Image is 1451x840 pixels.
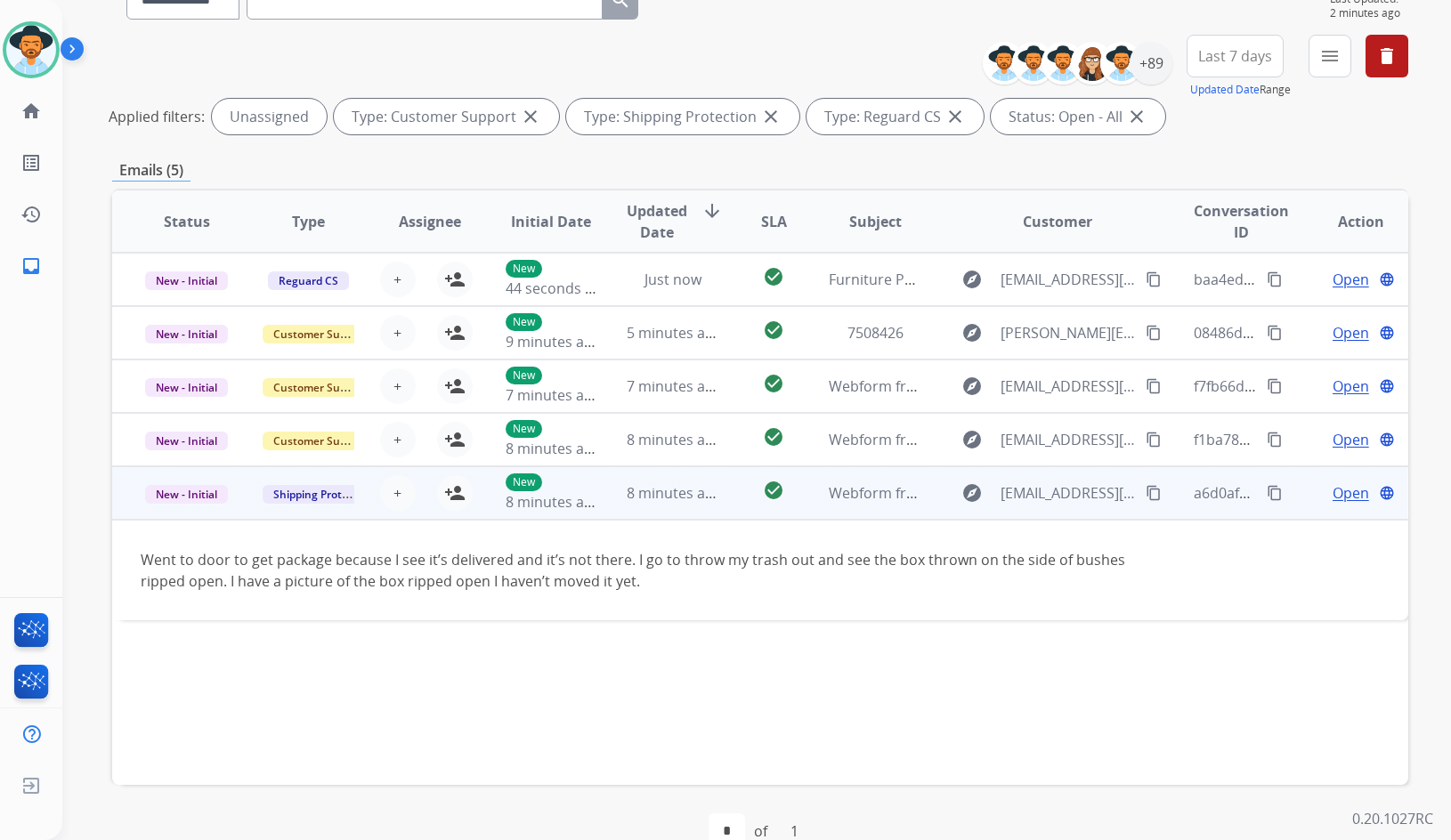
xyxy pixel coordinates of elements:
mat-icon: check_circle [763,373,784,394]
button: + [380,368,416,404]
button: + [380,475,416,511]
span: Customer Support [263,325,378,343]
mat-icon: person_add [444,269,466,290]
mat-icon: explore [961,482,983,504]
span: [EMAIL_ADDRESS][DOMAIN_NAME] [1001,269,1136,290]
mat-icon: content_copy [1146,378,1162,394]
span: Open [1333,482,1369,504]
span: SLA [761,211,787,232]
span: 44 seconds ago [506,279,610,298]
span: Shipping Protection [263,485,385,504]
div: Type: Shipping Protection [566,99,799,134]
mat-icon: language [1379,485,1395,501]
span: + [393,269,401,290]
span: [EMAIL_ADDRESS][DOMAIN_NAME] [1001,482,1136,504]
div: Type: Customer Support [334,99,559,134]
mat-icon: language [1379,271,1395,287]
span: + [393,429,401,450]
span: Updated Date [627,200,687,243]
mat-icon: home [20,101,42,122]
mat-icon: content_copy [1146,271,1162,287]
span: New - Initial [145,378,228,397]
div: Unassigned [212,99,327,134]
span: Conversation ID [1194,200,1289,243]
span: 5 minutes ago [627,323,722,343]
mat-icon: person_add [444,322,466,343]
button: Last 7 days [1187,35,1284,77]
span: 7 minutes ago [627,376,722,396]
span: Initial Date [511,211,591,232]
img: avatar [6,25,56,75]
span: [PERSON_NAME][EMAIL_ADDRESS][PERSON_NAME][DOMAIN_NAME] [1001,322,1136,343]
span: Open [1333,322,1369,343]
p: New [506,367,542,384]
mat-icon: history [20,204,42,225]
mat-icon: list_alt [20,152,42,174]
mat-icon: person_add [444,482,466,504]
mat-icon: explore [961,429,983,450]
span: Open [1333,429,1369,450]
p: New [506,420,542,438]
mat-icon: close [760,106,782,127]
mat-icon: content_copy [1146,432,1162,448]
mat-icon: check_circle [763,426,784,448]
span: Subject [849,211,902,232]
mat-icon: person_add [444,376,466,397]
mat-icon: close [520,106,541,127]
p: Emails (5) [112,159,190,182]
span: Customer [1023,211,1092,232]
mat-icon: check_circle [763,319,784,341]
span: New - Initial [145,432,228,450]
span: 8 minutes ago [506,492,601,512]
mat-icon: person_add [444,429,466,450]
span: 8 minutes ago [627,430,722,449]
mat-icon: explore [961,322,983,343]
span: Reguard CS [268,271,349,290]
button: + [380,422,416,457]
button: Updated Date [1190,83,1260,97]
div: Status: Open - All [991,99,1165,134]
span: 7 minutes ago [506,385,601,405]
mat-icon: explore [961,269,983,290]
mat-icon: delete [1376,45,1398,67]
span: + [393,376,401,397]
span: Customer Support [263,432,378,450]
span: 8 minutes ago [627,483,722,503]
span: Open [1333,376,1369,397]
span: + [393,482,401,504]
button: + [380,262,416,297]
span: New - Initial [145,325,228,343]
span: [EMAIL_ADDRESS][DOMAIN_NAME] [1001,429,1136,450]
mat-icon: close [944,106,966,127]
mat-icon: content_copy [1267,271,1283,287]
mat-icon: arrow_downward [701,200,723,222]
span: Just now [644,270,701,289]
mat-icon: language [1379,378,1395,394]
div: +89 [1130,42,1172,85]
div: Went to door to get package because I see it’s delivered and it’s not there. I go to throw my tra... [141,549,1137,592]
span: Webform from [EMAIL_ADDRESS][DOMAIN_NAME] on [DATE] [829,430,1232,449]
p: 0.20.1027RC [1352,808,1433,829]
span: New - Initial [145,271,228,290]
span: + [393,322,401,343]
mat-icon: menu [1319,45,1341,67]
mat-icon: check_circle [763,480,784,501]
mat-icon: content_copy [1267,485,1283,501]
mat-icon: content_copy [1267,432,1283,448]
mat-icon: inbox [20,255,42,277]
button: + [380,315,416,351]
span: 9 minutes ago [506,332,601,351]
p: New [506,260,542,278]
mat-icon: content_copy [1267,378,1283,394]
mat-icon: language [1379,432,1395,448]
span: Customer Support [263,378,378,397]
span: Webform from [EMAIL_ADDRESS][DOMAIN_NAME] on [DATE] [829,376,1232,396]
span: 7508426 [847,323,904,343]
mat-icon: close [1126,106,1147,127]
span: Last 7 days [1198,52,1272,60]
span: 2 minutes ago [1330,6,1408,20]
div: Type: Reguard CS [807,99,984,134]
span: Range [1190,82,1291,97]
span: 8 minutes ago [506,439,601,458]
p: Applied filters: [109,106,205,127]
